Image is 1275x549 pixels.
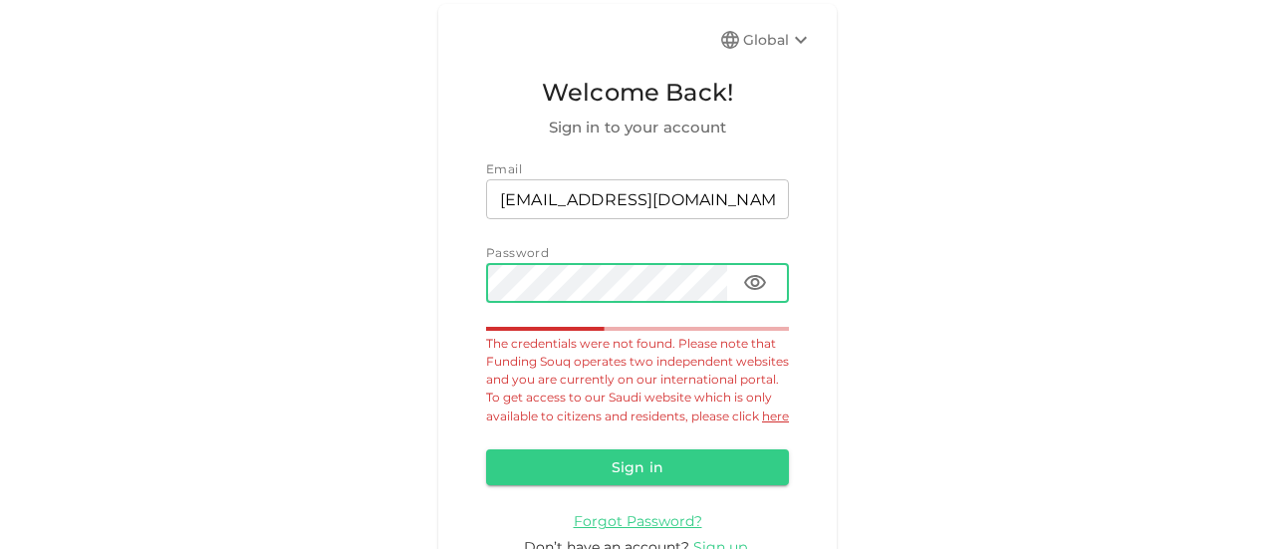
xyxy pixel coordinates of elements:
[486,449,789,485] button: Sign in
[486,263,727,303] input: password
[486,116,789,139] span: Sign in to your account
[574,511,702,530] a: Forgot Password?
[486,336,789,423] span: The credentials were not found. Please note that Funding Souq operates two independent websites a...
[486,179,789,219] input: email
[486,245,549,260] span: Password
[762,409,789,423] a: here
[486,74,789,112] span: Welcome Back!
[743,28,813,52] div: Global
[486,161,522,176] span: Email
[574,512,702,530] span: Forgot Password?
